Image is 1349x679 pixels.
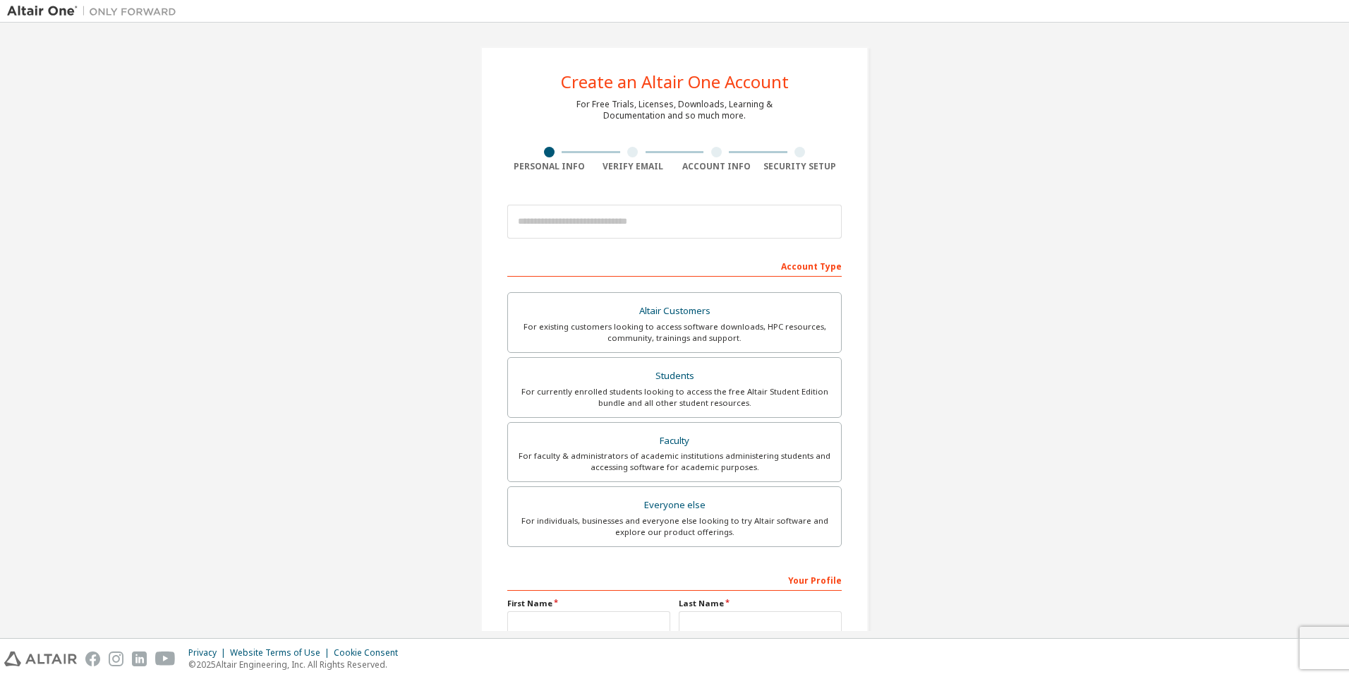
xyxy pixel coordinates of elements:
div: Everyone else [516,495,833,515]
div: Students [516,366,833,386]
div: Verify Email [591,161,675,172]
div: For existing customers looking to access software downloads, HPC resources, community, trainings ... [516,321,833,344]
img: Altair One [7,4,183,18]
label: Last Name [679,598,842,609]
label: First Name [507,598,670,609]
div: For individuals, businesses and everyone else looking to try Altair software and explore our prod... [516,515,833,538]
div: Altair Customers [516,301,833,321]
div: Cookie Consent [334,647,406,659]
img: instagram.svg [109,651,123,666]
img: youtube.svg [155,651,176,666]
div: Faculty [516,431,833,451]
img: facebook.svg [85,651,100,666]
img: altair_logo.svg [4,651,77,666]
div: For faculty & administrators of academic institutions administering students and accessing softwa... [516,450,833,473]
div: Create an Altair One Account [561,73,789,90]
p: © 2025 Altair Engineering, Inc. All Rights Reserved. [188,659,406,671]
div: For Free Trials, Licenses, Downloads, Learning & Documentation and so much more. [576,99,773,121]
div: Account Type [507,254,842,277]
img: linkedin.svg [132,651,147,666]
div: Account Info [674,161,758,172]
div: Website Terms of Use [230,647,334,659]
div: Security Setup [758,161,842,172]
div: Personal Info [507,161,591,172]
div: Your Profile [507,568,842,591]
div: For currently enrolled students looking to access the free Altair Student Edition bundle and all ... [516,386,833,409]
div: Privacy [188,647,230,659]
